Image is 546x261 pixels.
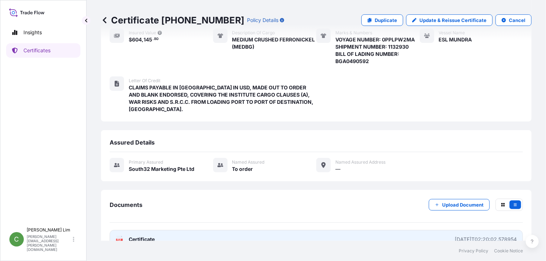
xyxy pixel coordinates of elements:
[23,47,50,54] p: Certificates
[101,14,244,26] p: Certificate [PHONE_NUMBER]
[442,201,484,208] p: Upload Document
[110,201,142,208] span: Documents
[335,165,340,173] span: —
[27,234,71,252] p: [PERSON_NAME][EMAIL_ADDRESS][PERSON_NAME][DOMAIN_NAME]
[455,236,517,243] div: [DATE]T02:20:02.578954
[14,236,19,243] span: C
[117,239,122,242] text: PDF
[232,36,317,50] span: MEDIUM CRUSHED FERRONICKEL (MEDBG)
[110,230,523,249] a: PDFCertificate[DATE]T02:20:02.578954
[335,159,386,165] span: Named Assured Address
[129,159,163,165] span: Primary assured
[129,236,155,243] span: Certificate
[406,14,493,26] a: Update & Reissue Certificate
[6,25,80,40] a: Insights
[494,248,523,254] a: Cookie Notice
[154,38,159,40] span: 80
[509,17,525,24] p: Cancel
[247,17,278,24] p: Policy Details
[335,36,420,65] span: VOYAGE NUMBER: 0PPLPW2MA SHIPMENT NUMBER: 1132930 BILL OF LADING NUMBER: BGA0490592
[27,227,71,233] p: [PERSON_NAME] Lim
[429,199,490,211] button: Upload Document
[23,29,42,36] p: Insights
[459,248,488,254] a: Privacy Policy
[419,17,486,24] p: Update & Reissue Certificate
[153,38,154,40] span: .
[232,165,253,173] span: To order
[110,139,155,146] span: Assured Details
[129,165,194,173] span: South32 Marketing Pte Ltd
[375,17,397,24] p: Duplicate
[6,43,80,58] a: Certificates
[129,78,160,84] span: Letter of Credit
[129,84,316,113] span: CLAIMS PAYABLE IN [GEOGRAPHIC_DATA] IN USD, MADE OUT TO ORDER AND BLANK ENDORSED, COVERING THE IN...
[232,159,265,165] span: Named Assured
[361,14,403,26] a: Duplicate
[496,14,532,26] button: Cancel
